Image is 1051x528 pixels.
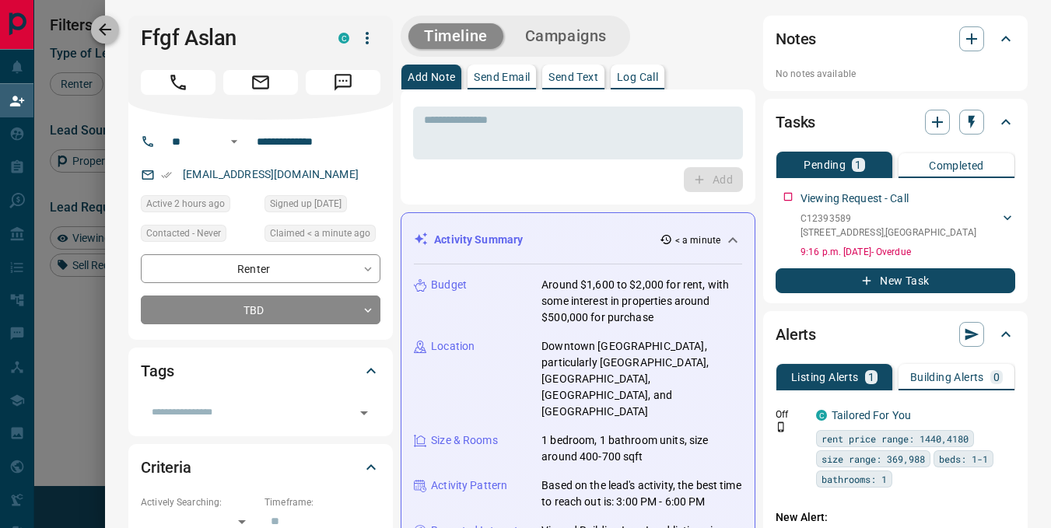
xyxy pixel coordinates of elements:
p: Timeframe: [265,495,380,509]
div: Sat Sep 13 2025 [141,195,257,217]
p: Based on the lead's activity, the best time to reach out is: 3:00 PM - 6:00 PM [541,477,742,510]
span: Claimed < a minute ago [270,226,370,241]
h2: Tags [141,358,173,383]
div: Renter [141,254,380,283]
p: Listing Alerts [791,372,859,383]
p: Activity Pattern [431,477,507,494]
a: [EMAIL_ADDRESS][DOMAIN_NAME] [183,168,359,180]
span: Call [141,70,215,95]
p: Around $1,600 to $2,000 for rent, with some interest in properties around $500,000 for purchase [541,277,742,326]
p: New Alert: [776,509,1015,526]
h2: Tasks [776,110,815,135]
p: Log Call [617,72,658,82]
p: 0 [993,372,1000,383]
button: Open [225,132,243,151]
div: Sat Sep 13 2025 [265,225,380,247]
p: Add Note [408,72,455,82]
button: Open [353,402,375,424]
span: Signed up [DATE] [270,196,342,212]
div: condos.ca [816,410,827,421]
h1: Ffgf Aslan [141,26,315,51]
svg: Email Verified [161,170,172,180]
p: Building Alerts [910,372,984,383]
div: Notes [776,20,1015,58]
div: Fri Jun 21 2024 [265,195,380,217]
div: Activity Summary< a minute [414,226,742,254]
p: Activity Summary [434,232,523,248]
p: Viewing Request - Call [801,191,909,207]
button: New Task [776,268,1015,293]
span: bathrooms: 1 [822,471,887,487]
p: Budget [431,277,467,293]
p: 1 [855,159,861,170]
p: Send Text [548,72,598,82]
p: Downtown [GEOGRAPHIC_DATA], particularly [GEOGRAPHIC_DATA], [GEOGRAPHIC_DATA], [GEOGRAPHIC_DATA],... [541,338,742,420]
h2: Alerts [776,322,816,347]
div: TBD [141,295,380,324]
span: Email [223,70,298,95]
button: Campaigns [510,23,622,49]
span: beds: 1-1 [939,451,988,467]
div: Criteria [141,449,380,486]
p: [STREET_ADDRESS] , [GEOGRAPHIC_DATA] [801,226,976,240]
p: 1 [868,372,874,383]
p: Completed [929,160,984,171]
h2: Criteria [141,455,191,480]
span: Contacted - Never [146,226,221,241]
svg: Push Notification Only [776,421,786,432]
span: size range: 369,988 [822,451,925,467]
p: 1 bedroom, 1 bathroom units, size around 400-700 sqft [541,432,742,465]
p: Send Email [474,72,530,82]
div: Alerts [776,316,1015,353]
p: Actively Searching: [141,495,257,509]
p: Off [776,407,807,421]
h2: Notes [776,26,816,51]
div: C12393589[STREET_ADDRESS],[GEOGRAPHIC_DATA] [801,208,1015,243]
span: Message [306,70,380,95]
p: Location [431,338,475,355]
p: 9:16 p.m. [DATE] - Overdue [801,245,1015,259]
p: Size & Rooms [431,432,498,449]
span: Active 2 hours ago [146,196,225,212]
div: Tags [141,352,380,390]
span: rent price range: 1440,4180 [822,431,969,446]
p: < a minute [675,233,720,247]
button: Timeline [408,23,503,49]
a: Tailored For You [832,409,911,421]
p: No notes available [776,67,1015,81]
div: condos.ca [338,33,349,44]
p: Pending [804,159,846,170]
div: Tasks [776,103,1015,141]
p: C12393589 [801,212,976,226]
